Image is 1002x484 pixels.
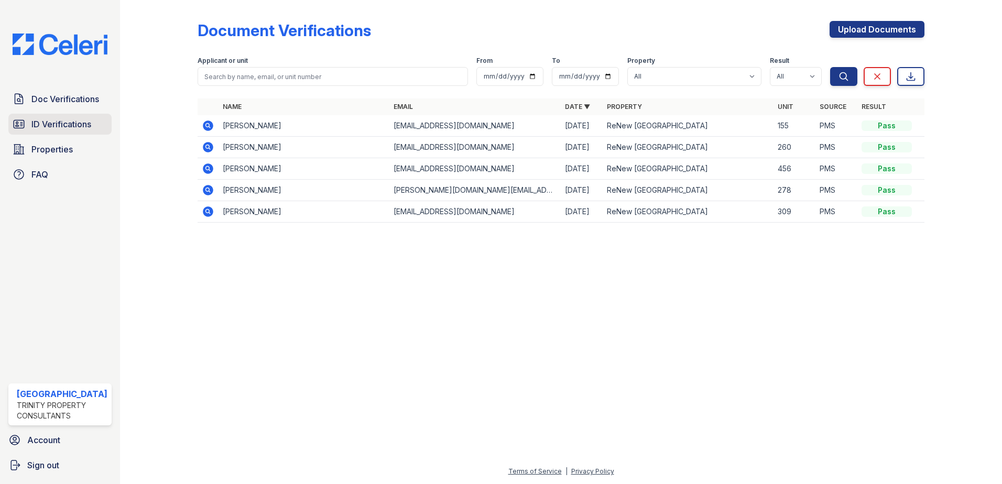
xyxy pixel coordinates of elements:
[476,57,493,65] label: From
[561,115,603,137] td: [DATE]
[17,400,107,421] div: Trinity Property Consultants
[389,158,561,180] td: [EMAIL_ADDRESS][DOMAIN_NAME]
[862,120,912,131] div: Pass
[394,103,413,111] a: Email
[17,388,107,400] div: [GEOGRAPHIC_DATA]
[198,57,248,65] label: Applicant or unit
[862,206,912,217] div: Pass
[31,118,91,130] span: ID Verifications
[862,185,912,195] div: Pass
[219,180,390,201] td: [PERSON_NAME]
[389,115,561,137] td: [EMAIL_ADDRESS][DOMAIN_NAME]
[31,93,99,105] span: Doc Verifications
[815,158,857,180] td: PMS
[571,467,614,475] a: Privacy Policy
[774,115,815,137] td: 155
[565,103,590,111] a: Date ▼
[198,67,469,86] input: Search by name, email, or unit number
[508,467,562,475] a: Terms of Service
[389,201,561,223] td: [EMAIL_ADDRESS][DOMAIN_NAME]
[603,180,774,201] td: ReNew [GEOGRAPHIC_DATA]
[219,158,390,180] td: [PERSON_NAME]
[862,103,886,111] a: Result
[8,164,112,185] a: FAQ
[774,137,815,158] td: 260
[27,434,60,446] span: Account
[219,115,390,137] td: [PERSON_NAME]
[389,180,561,201] td: [PERSON_NAME][DOMAIN_NAME][EMAIL_ADDRESS][PERSON_NAME][DOMAIN_NAME]
[815,115,857,137] td: PMS
[4,430,116,450] a: Account
[4,34,116,55] img: CE_Logo_Blue-a8612792a0a2168367f1c8372b55b34899dd931a85d93a1a3d3e32e68fde9ad4.png
[565,467,568,475] div: |
[774,201,815,223] td: 309
[607,103,642,111] a: Property
[561,201,603,223] td: [DATE]
[774,180,815,201] td: 278
[603,201,774,223] td: ReNew [GEOGRAPHIC_DATA]
[31,143,73,156] span: Properties
[830,21,924,38] a: Upload Documents
[219,137,390,158] td: [PERSON_NAME]
[603,158,774,180] td: ReNew [GEOGRAPHIC_DATA]
[27,459,59,471] span: Sign out
[561,137,603,158] td: [DATE]
[862,163,912,174] div: Pass
[8,89,112,109] a: Doc Verifications
[627,57,655,65] label: Property
[774,158,815,180] td: 456
[8,114,112,135] a: ID Verifications
[820,103,846,111] a: Source
[552,57,560,65] label: To
[603,115,774,137] td: ReNew [GEOGRAPHIC_DATA]
[198,21,371,40] div: Document Verifications
[862,142,912,152] div: Pass
[770,57,789,65] label: Result
[31,168,48,181] span: FAQ
[603,137,774,158] td: ReNew [GEOGRAPHIC_DATA]
[778,103,793,111] a: Unit
[561,180,603,201] td: [DATE]
[8,139,112,160] a: Properties
[815,201,857,223] td: PMS
[561,158,603,180] td: [DATE]
[219,201,390,223] td: [PERSON_NAME]
[389,137,561,158] td: [EMAIL_ADDRESS][DOMAIN_NAME]
[223,103,242,111] a: Name
[815,137,857,158] td: PMS
[815,180,857,201] td: PMS
[4,455,116,476] a: Sign out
